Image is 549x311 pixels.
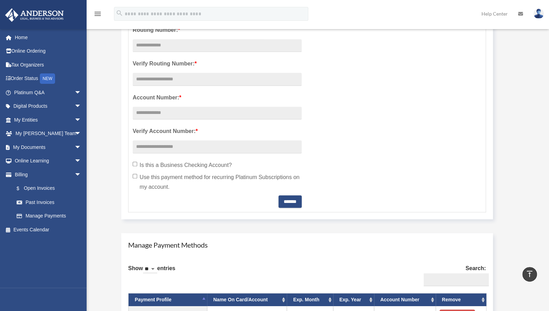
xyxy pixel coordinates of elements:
[10,195,92,209] a: Past Invoices
[133,174,137,178] input: Use this payment method for recurring Platinum Subscriptions on my account.
[5,72,92,86] a: Order StatusNEW
[20,184,24,193] span: $
[525,270,534,278] i: vertical_align_top
[374,293,436,306] th: Account Number: activate to sort column ascending
[424,273,489,286] input: Search:
[143,265,157,273] select: Showentries
[128,264,175,280] label: Show entries
[522,267,537,282] a: vertical_align_top
[74,86,88,100] span: arrow_drop_down
[5,30,92,44] a: Home
[133,93,302,103] label: Account Number:
[74,168,88,182] span: arrow_drop_down
[436,293,486,306] th: Remove: activate to sort column ascending
[74,154,88,168] span: arrow_drop_down
[5,127,92,141] a: My [PERSON_NAME] Teamarrow_drop_down
[5,168,92,181] a: Billingarrow_drop_down
[128,240,486,250] h4: Manage Payment Methods
[133,162,137,166] input: Is this a Business Checking Account?
[5,99,92,113] a: Digital Productsarrow_drop_down
[10,209,88,223] a: Manage Payments
[133,172,302,192] label: Use this payment method for recurring Platinum Subscriptions on my account.
[5,154,92,168] a: Online Learningarrow_drop_down
[287,293,333,306] th: Exp. Month: activate to sort column ascending
[116,9,123,17] i: search
[5,86,92,99] a: Platinum Q&Aarrow_drop_down
[207,293,287,306] th: Name On Card/Account: activate to sort column ascending
[421,264,486,286] label: Search:
[5,58,92,72] a: Tax Organizers
[129,293,207,306] th: Payment Profile: activate to sort column descending
[3,8,66,22] img: Anderson Advisors Platinum Portal
[74,127,88,141] span: arrow_drop_down
[533,9,544,19] img: User Pic
[10,181,92,196] a: $Open Invoices
[5,140,92,154] a: My Documentsarrow_drop_down
[5,44,92,58] a: Online Ordering
[133,25,302,35] label: Routing Number:
[133,126,302,136] label: Verify Account Number:
[94,12,102,18] a: menu
[74,99,88,114] span: arrow_drop_down
[40,73,55,84] div: NEW
[5,113,92,127] a: My Entitiesarrow_drop_down
[333,293,374,306] th: Exp. Year: activate to sort column ascending
[74,140,88,154] span: arrow_drop_down
[94,10,102,18] i: menu
[5,223,92,237] a: Events Calendar
[133,59,302,69] label: Verify Routing Number:
[74,113,88,127] span: arrow_drop_down
[133,160,302,170] label: Is this a Business Checking Account?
